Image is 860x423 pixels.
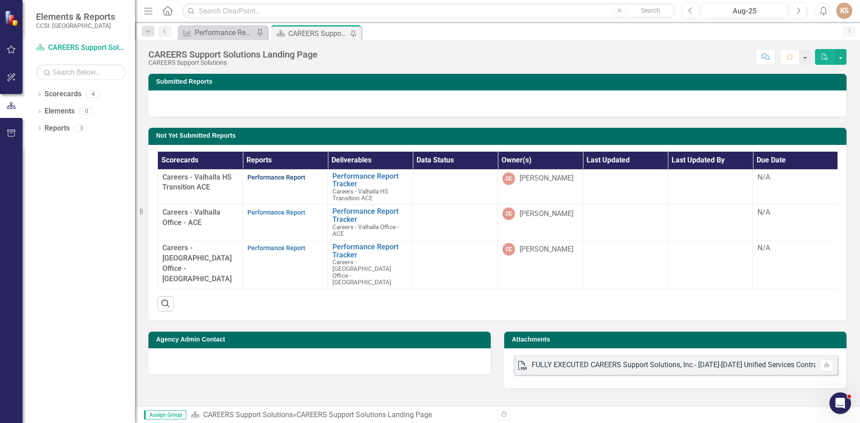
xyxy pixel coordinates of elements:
[156,78,842,85] h3: Submitted Reports
[288,28,348,39] div: CAREERS Support Solutions Landing Page
[328,169,413,205] td: Double-Click to Edit Right Click for Context Menu
[520,209,573,219] div: [PERSON_NAME]
[247,244,305,252] a: Performance Report
[757,172,833,183] div: N/A
[520,244,573,255] div: [PERSON_NAME]
[148,49,318,59] div: CAREERS Support Solutions Landing Page
[332,188,388,202] span: Careers - Valhalla HS Transition ACE
[328,240,413,289] td: Double-Click to Edit Right Click for Context Menu
[162,243,232,283] span: Careers - [GEOGRAPHIC_DATA] Office - [GEOGRAPHIC_DATA]
[836,3,852,19] button: KS
[702,3,788,19] button: Aug-25
[332,243,408,259] a: Performance Report Tracker
[45,106,75,117] a: Elements
[328,205,413,240] td: Double-Click to Edit Right Click for Context Menu
[829,392,851,414] iframe: Intercom live chat
[705,6,784,17] div: Aug-25
[36,64,126,80] input: Search Below...
[757,243,833,253] div: N/A
[74,124,89,132] div: 3
[45,89,81,99] a: Scorecards
[332,223,399,237] span: Careers - Valhalla Office - ACE
[247,209,305,216] a: Performance Report
[162,173,232,192] span: Careers - Valhalla HS Transition ACE
[86,90,100,98] div: 4
[79,108,94,115] div: 0
[512,336,842,343] h3: Attachments
[332,207,408,223] a: Performance Report Tracker
[757,207,833,218] div: N/A
[4,10,20,26] img: ClearPoint Strategy
[502,172,515,185] div: CC
[144,410,186,419] span: Assign Group
[641,7,660,14] span: Search
[162,208,220,227] span: Careers - Valhalla Office - ACE
[180,27,254,38] a: Performance Report
[182,3,676,19] input: Search ClearPoint...
[148,59,318,66] div: CAREERS Support Solutions
[502,243,515,256] div: CC
[191,410,491,420] div: »
[156,132,842,139] h3: Not Yet Submitted Reports
[36,43,126,53] a: CAREERS Support Solutions
[520,173,573,184] div: [PERSON_NAME]
[195,27,254,38] div: Performance Report
[332,258,391,286] span: Careers - [GEOGRAPHIC_DATA] Office - [GEOGRAPHIC_DATA]
[332,172,408,188] a: Performance Report Tracker
[413,169,498,205] td: Double-Click to Edit
[36,22,115,29] small: CCSI: [GEOGRAPHIC_DATA]
[156,336,486,343] h3: Agency Admin Contact
[413,240,498,289] td: Double-Click to Edit
[203,410,293,419] a: CAREERS Support Solutions
[413,205,498,240] td: Double-Click to Edit
[247,174,305,181] a: Performance Report
[502,207,515,220] div: CC
[45,123,70,134] a: Reports
[628,4,673,17] button: Search
[296,410,432,419] div: CAREERS Support Solutions Landing Page
[36,11,115,22] span: Elements & Reports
